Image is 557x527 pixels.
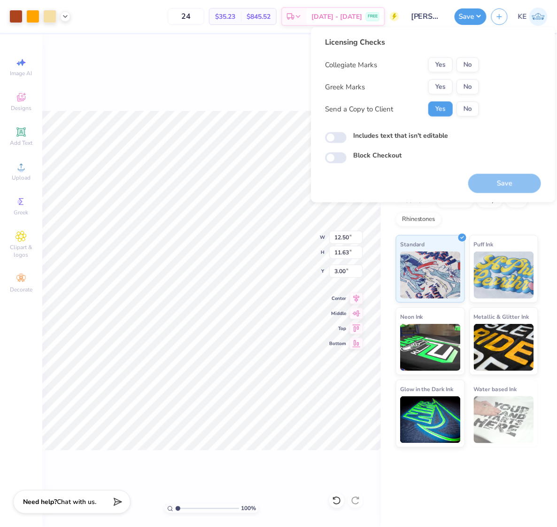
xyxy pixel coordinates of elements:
span: KE [518,11,527,22]
a: KE [518,8,548,26]
button: No [456,79,479,94]
input: Untitled Design [404,7,450,26]
div: Licensing Checks [325,37,479,48]
span: Standard [400,239,425,249]
img: Neon Ink [400,324,461,371]
div: Send a Copy to Client [325,104,393,115]
span: Upload [12,174,31,181]
div: Collegiate Marks [325,60,377,71]
strong: Need help? [23,498,57,507]
span: Bottom [329,340,346,347]
img: Kent Everic Delos Santos [529,8,548,26]
button: Save [455,8,487,25]
span: Middle [329,310,346,317]
button: Yes [428,102,453,117]
span: Image AI [10,70,32,77]
span: Clipart & logos [5,244,38,259]
img: Glow in the Dark Ink [400,396,461,443]
img: Standard [400,252,461,299]
img: Water based Ink [474,396,534,443]
span: 100 % [241,504,256,513]
span: Decorate [10,286,32,293]
span: $35.23 [215,12,235,22]
button: No [456,57,479,72]
div: Greek Marks [325,82,365,93]
span: Designs [11,104,31,112]
span: Puff Ink [474,239,494,249]
span: Chat with us. [57,498,96,507]
span: Neon Ink [400,312,423,322]
div: Rhinestones [396,212,441,227]
span: FREE [368,13,378,20]
span: Greek [14,209,29,216]
label: Includes text that isn't editable [353,131,448,141]
span: Center [329,295,346,302]
span: Metallic & Glitter Ink [474,312,529,322]
button: Yes [428,57,453,72]
input: – – [168,8,204,25]
button: No [456,102,479,117]
span: $845.52 [247,12,271,22]
label: Block Checkout [353,150,402,160]
span: Glow in the Dark Ink [400,384,454,394]
span: Top [329,325,346,332]
img: Puff Ink [474,252,534,299]
span: Water based Ink [474,384,517,394]
button: Yes [428,79,453,94]
span: Add Text [10,139,32,147]
span: [DATE] - [DATE] [311,12,362,22]
img: Metallic & Glitter Ink [474,324,534,371]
